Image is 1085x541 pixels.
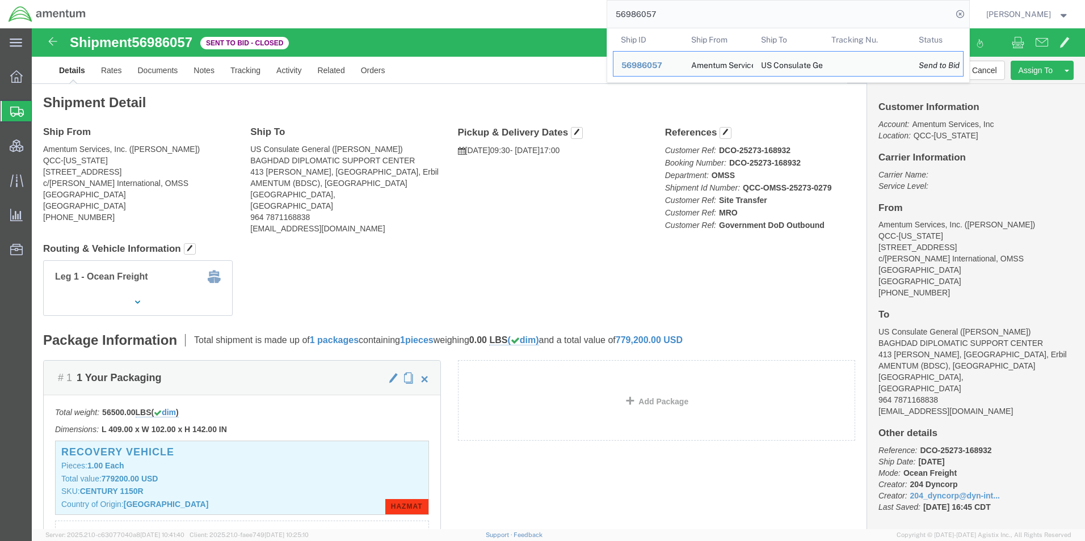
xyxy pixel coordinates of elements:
button: [PERSON_NAME] [986,7,1070,21]
input: Search for shipment number, reference number [607,1,952,28]
span: Copyright © [DATE]-[DATE] Agistix Inc., All Rights Reserved [897,530,1071,540]
span: [DATE] 10:41:40 [140,531,184,538]
div: US Consulate General [761,52,815,76]
span: [DATE] 10:25:10 [264,531,309,538]
a: Support [486,531,514,538]
div: 56986057 [621,60,675,71]
table: Search Results [613,28,969,82]
div: Send to Bid [919,60,955,71]
th: Ship ID [613,28,683,51]
span: Client: 2025.21.0-faee749 [190,531,309,538]
a: Feedback [514,531,542,538]
span: Server: 2025.21.0-c63077040a8 [45,531,184,538]
th: Ship From [683,28,753,51]
div: Amentum Services, Inc. [691,52,745,76]
span: Jason Martin [986,8,1051,20]
img: logo [8,6,86,23]
th: Status [911,28,964,51]
th: Tracking Nu. [823,28,911,51]
iframe: FS Legacy Container [32,28,1085,529]
th: Ship To [753,28,823,51]
span: 56986057 [621,61,662,70]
